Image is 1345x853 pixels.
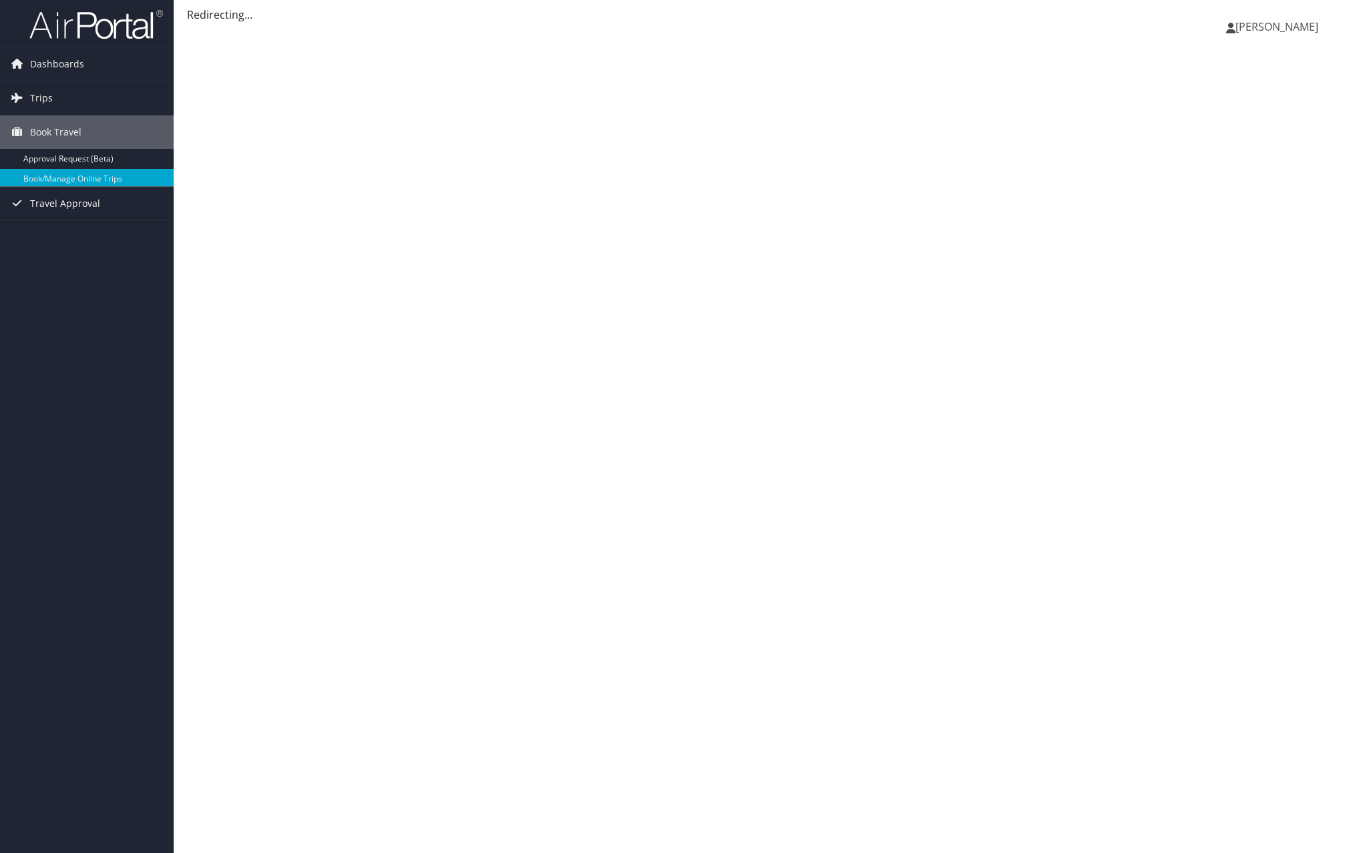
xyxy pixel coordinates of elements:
div: Redirecting... [187,7,1332,23]
span: Dashboards [30,47,84,81]
img: airportal-logo.png [29,9,163,40]
span: Trips [30,81,53,115]
span: [PERSON_NAME] [1235,19,1318,34]
span: Book Travel [30,115,81,149]
a: [PERSON_NAME] [1226,7,1332,47]
span: Travel Approval [30,187,100,220]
